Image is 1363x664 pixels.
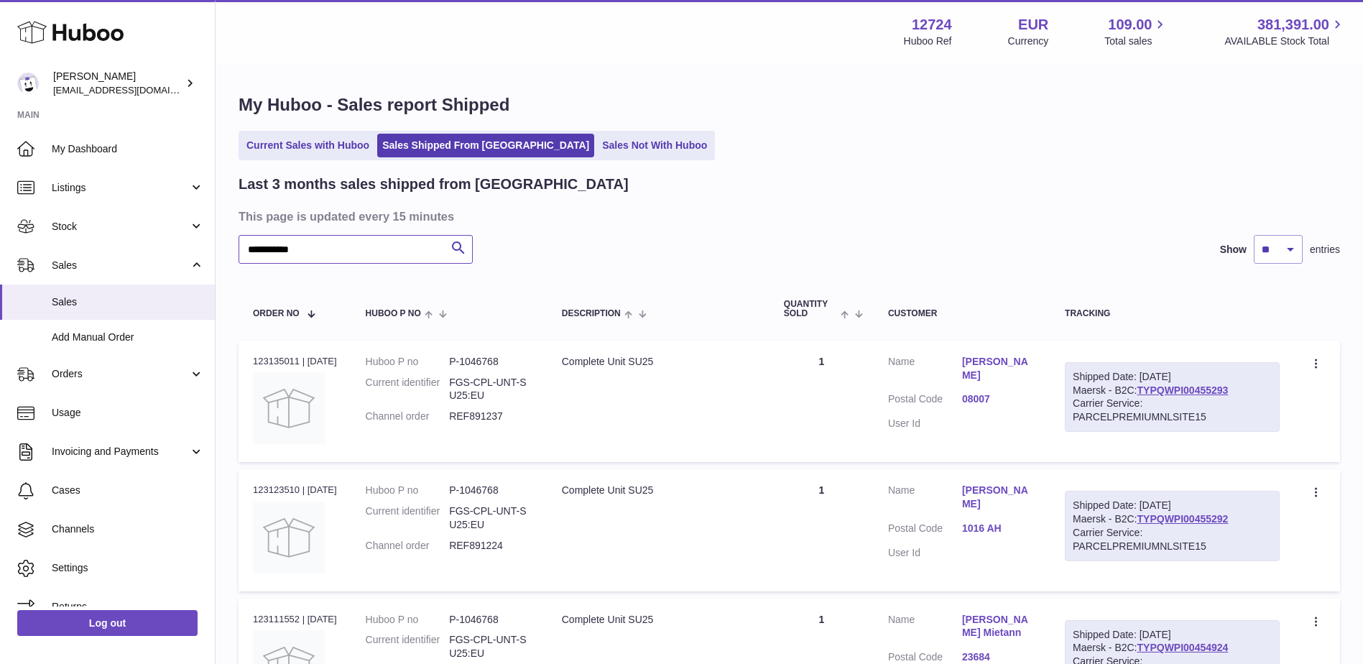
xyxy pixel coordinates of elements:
[52,600,204,614] span: Returns
[52,406,204,420] span: Usage
[1018,15,1048,34] strong: EUR
[888,309,1036,318] div: Customer
[1065,309,1280,318] div: Tracking
[449,376,533,403] dd: FGS-CPL-UNT-SU25:EU
[562,484,755,497] div: Complete Unit SU25
[52,142,204,156] span: My Dashboard
[239,208,1336,224] h3: This page is updated every 15 minutes
[1220,243,1247,257] label: Show
[888,392,962,410] dt: Postal Code
[52,295,204,309] span: Sales
[962,355,1036,382] a: [PERSON_NAME]
[253,309,300,318] span: Order No
[962,522,1036,535] a: 1016 AH
[52,484,204,497] span: Cases
[888,355,962,386] dt: Name
[888,522,962,539] dt: Postal Code
[449,410,533,423] dd: REF891237
[253,484,337,497] div: 123123510 | [DATE]
[597,134,712,157] a: Sales Not With Huboo
[449,355,533,369] dd: P-1046768
[770,469,874,591] td: 1
[962,392,1036,406] a: 08007
[449,633,533,660] dd: FGS-CPL-UNT-SU25:EU
[366,539,450,553] dt: Channel order
[1073,628,1272,642] div: Shipped Date: [DATE]
[1224,15,1346,48] a: 381,391.00 AVAILABLE Stock Total
[904,34,952,48] div: Huboo Ref
[784,300,837,318] span: Quantity Sold
[449,539,533,553] dd: REF891224
[239,93,1340,116] h1: My Huboo - Sales report Shipped
[52,181,189,195] span: Listings
[1073,397,1272,424] div: Carrier Service: PARCELPREMIUMNLSITE15
[1073,499,1272,512] div: Shipped Date: [DATE]
[52,445,189,458] span: Invoicing and Payments
[52,259,189,272] span: Sales
[888,613,962,644] dt: Name
[562,309,621,318] span: Description
[253,372,325,444] img: no-photo.jpg
[912,15,952,34] strong: 12724
[241,134,374,157] a: Current Sales with Huboo
[52,561,204,575] span: Settings
[1137,384,1229,396] a: TYPQWPI00455293
[449,484,533,497] dd: P-1046768
[1073,370,1272,384] div: Shipped Date: [DATE]
[449,613,533,627] dd: P-1046768
[962,484,1036,511] a: [PERSON_NAME]
[562,613,755,627] div: Complete Unit SU25
[366,309,421,318] span: Huboo P no
[962,613,1036,640] a: [PERSON_NAME] Mietann
[239,175,629,194] h2: Last 3 months sales shipped from [GEOGRAPHIC_DATA]
[52,220,189,234] span: Stock
[366,355,450,369] dt: Huboo P no
[962,650,1036,664] a: 23684
[366,376,450,403] dt: Current identifier
[1224,34,1346,48] span: AVAILABLE Stock Total
[1310,243,1340,257] span: entries
[1108,15,1152,34] span: 109.00
[1073,526,1272,553] div: Carrier Service: PARCELPREMIUMNLSITE15
[1137,642,1229,653] a: TYPQWPI00454924
[770,341,874,462] td: 1
[53,84,211,96] span: [EMAIL_ADDRESS][DOMAIN_NAME]
[562,355,755,369] div: Complete Unit SU25
[888,546,962,560] dt: User Id
[253,502,325,573] img: no-photo.jpg
[449,504,533,532] dd: FGS-CPL-UNT-SU25:EU
[17,610,198,636] a: Log out
[366,504,450,532] dt: Current identifier
[366,613,450,627] dt: Huboo P no
[366,484,450,497] dt: Huboo P no
[52,522,204,536] span: Channels
[253,613,337,626] div: 123111552 | [DATE]
[1257,15,1329,34] span: 381,391.00
[1137,513,1229,525] a: TYPQWPI00455292
[377,134,594,157] a: Sales Shipped From [GEOGRAPHIC_DATA]
[52,367,189,381] span: Orders
[888,484,962,515] dt: Name
[1065,362,1280,433] div: Maersk - B2C:
[53,70,182,97] div: [PERSON_NAME]
[1065,491,1280,561] div: Maersk - B2C:
[1104,15,1168,48] a: 109.00 Total sales
[253,355,337,368] div: 123135011 | [DATE]
[1104,34,1168,48] span: Total sales
[52,331,204,344] span: Add Manual Order
[1008,34,1049,48] div: Currency
[17,73,39,94] img: internalAdmin-12724@internal.huboo.com
[366,633,450,660] dt: Current identifier
[366,410,450,423] dt: Channel order
[888,417,962,430] dt: User Id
